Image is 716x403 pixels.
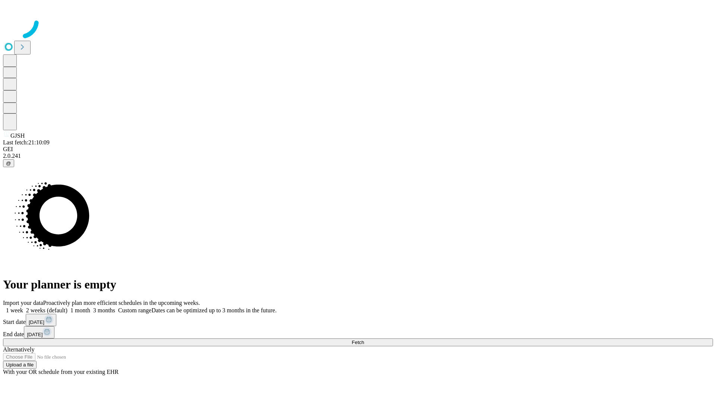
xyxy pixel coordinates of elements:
[43,300,200,306] span: Proactively plan more efficient schedules in the upcoming weeks.
[29,319,44,325] span: [DATE]
[118,307,151,313] span: Custom range
[3,314,713,326] div: Start date
[3,369,119,375] span: With your OR schedule from your existing EHR
[3,159,14,167] button: @
[3,338,713,346] button: Fetch
[6,160,11,166] span: @
[10,132,25,139] span: GJSH
[3,153,713,159] div: 2.0.241
[3,146,713,153] div: GEI
[26,314,56,326] button: [DATE]
[352,340,364,345] span: Fetch
[3,300,43,306] span: Import your data
[3,326,713,338] div: End date
[3,346,34,353] span: Alternatively
[3,278,713,291] h1: Your planner is empty
[6,307,23,313] span: 1 week
[151,307,276,313] span: Dates can be optimized up to 3 months in the future.
[70,307,90,313] span: 1 month
[3,139,50,146] span: Last fetch: 21:10:09
[93,307,115,313] span: 3 months
[26,307,67,313] span: 2 weeks (default)
[24,326,54,338] button: [DATE]
[27,332,43,337] span: [DATE]
[3,361,37,369] button: Upload a file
